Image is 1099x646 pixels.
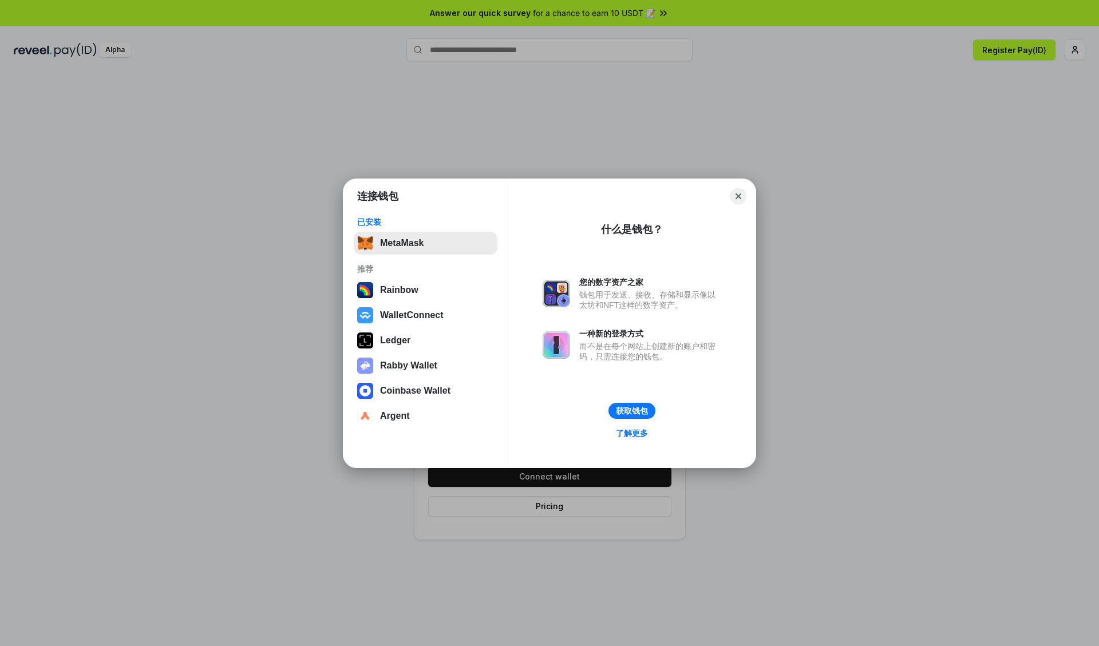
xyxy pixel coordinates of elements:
[380,310,444,320] div: WalletConnect
[354,354,497,377] button: Rabby Wallet
[616,406,648,416] div: 获取钱包
[357,189,398,203] h1: 连接钱包
[616,428,648,438] div: 了解更多
[380,386,450,396] div: Coinbase Wallet
[579,277,721,287] div: 您的数字资产之家
[579,328,721,339] div: 一种新的登录方式
[543,331,570,359] img: svg+xml,%3Csvg%20xmlns%3D%22http%3A%2F%2Fwww.w3.org%2F2000%2Fsvg%22%20fill%3D%22none%22%20viewBox...
[380,238,424,248] div: MetaMask
[579,341,721,362] div: 而不是在每个网站上创建新的账户和密码，只需连接您的钱包。
[354,232,497,255] button: MetaMask
[608,403,655,419] button: 获取钱包
[730,188,746,204] button: Close
[354,405,497,427] button: Argent
[354,329,497,352] button: Ledger
[357,332,373,348] img: svg+xml,%3Csvg%20xmlns%3D%22http%3A%2F%2Fwww.w3.org%2F2000%2Fsvg%22%20width%3D%2228%22%20height%3...
[357,383,373,399] img: svg+xml,%3Csvg%20width%3D%2228%22%20height%3D%2228%22%20viewBox%3D%220%200%2028%2028%22%20fill%3D...
[380,411,410,421] div: Argent
[354,279,497,302] button: Rainbow
[357,217,494,227] div: 已安装
[357,235,373,251] img: svg+xml,%3Csvg%20fill%3D%22none%22%20height%3D%2233%22%20viewBox%3D%220%200%2035%2033%22%20width%...
[354,379,497,402] button: Coinbase Wallet
[609,426,655,441] a: 了解更多
[357,307,373,323] img: svg+xml,%3Csvg%20width%3D%2228%22%20height%3D%2228%22%20viewBox%3D%220%200%2028%2028%22%20fill%3D...
[357,282,373,298] img: svg+xml,%3Csvg%20width%3D%22120%22%20height%3D%22120%22%20viewBox%3D%220%200%20120%20120%22%20fil...
[357,408,373,424] img: svg+xml,%3Csvg%20width%3D%2228%22%20height%3D%2228%22%20viewBox%3D%220%200%2028%2028%22%20fill%3D...
[380,360,437,371] div: Rabby Wallet
[579,290,721,310] div: 钱包用于发送、接收、存储和显示像以太坊和NFT这样的数字资产。
[354,304,497,327] button: WalletConnect
[357,264,494,274] div: 推荐
[380,335,410,346] div: Ledger
[543,280,570,307] img: svg+xml,%3Csvg%20xmlns%3D%22http%3A%2F%2Fwww.w3.org%2F2000%2Fsvg%22%20fill%3D%22none%22%20viewBox...
[601,223,663,236] div: 什么是钱包？
[380,285,418,295] div: Rainbow
[357,358,373,374] img: svg+xml,%3Csvg%20xmlns%3D%22http%3A%2F%2Fwww.w3.org%2F2000%2Fsvg%22%20fill%3D%22none%22%20viewBox...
